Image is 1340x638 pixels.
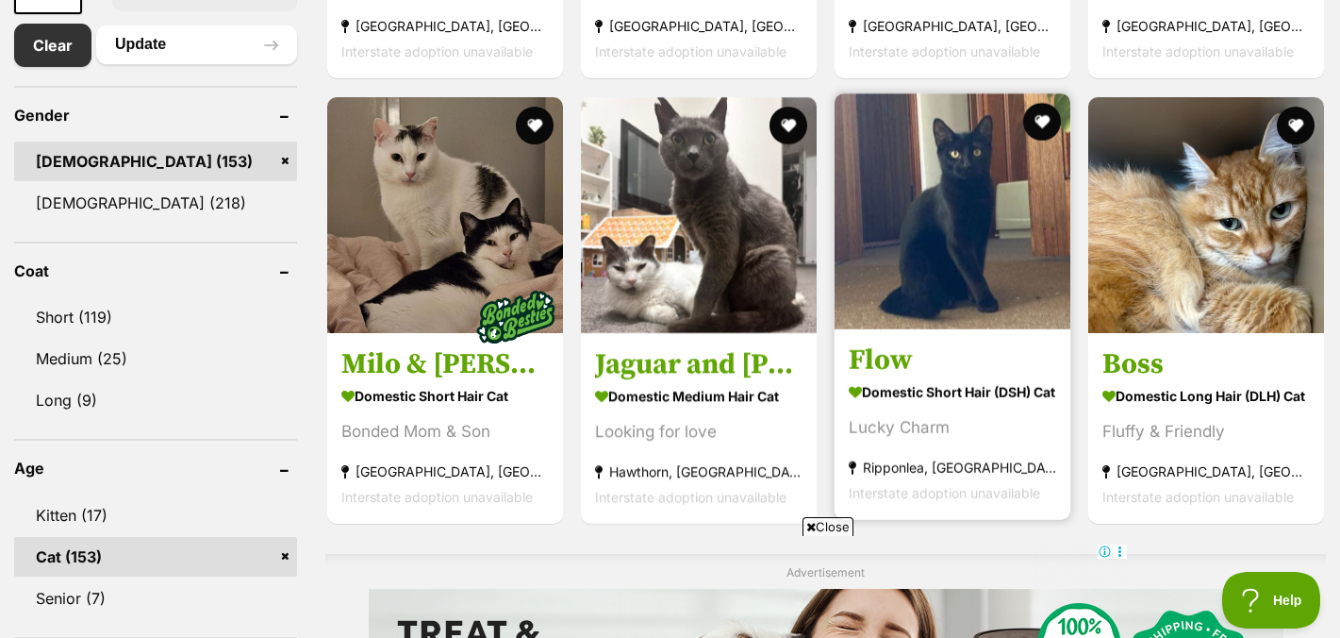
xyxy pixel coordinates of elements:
iframe: Advertisement [213,544,1128,629]
div: Fluffy & Friendly [1102,419,1310,445]
a: [DEMOGRAPHIC_DATA] (218) [14,183,297,223]
a: Boss Domestic Long Hair (DLH) Cat Fluffy & Friendly [GEOGRAPHIC_DATA], [GEOGRAPHIC_DATA] Intersta... [1088,332,1324,524]
strong: Domestic Long Hair (DLH) Cat [1102,382,1310,410]
strong: Domestic Medium Hair Cat [595,382,802,410]
header: Age [14,460,297,477]
strong: [GEOGRAPHIC_DATA], [GEOGRAPHIC_DATA] [1102,14,1310,40]
img: Boss - Domestic Long Hair (DLH) Cat [1088,97,1324,333]
header: Gender [14,107,297,124]
span: Interstate adoption unavailable [849,485,1040,501]
button: favourite [769,107,807,144]
div: Bonded Mom & Son [341,419,549,445]
span: Interstate adoption unavailable [595,489,786,505]
span: Close [802,517,853,536]
div: Lucky Charm [849,415,1056,441]
button: favourite [516,107,554,144]
a: Senior (7) [14,579,297,618]
span: Interstate adoption unavailable [849,44,1040,60]
a: Medium (25) [14,339,297,378]
span: Interstate adoption unavailable [595,44,786,60]
h3: Jaguar and [PERSON_NAME] [595,346,802,382]
strong: [GEOGRAPHIC_DATA], [GEOGRAPHIC_DATA] [341,14,549,40]
h3: Boss [1102,346,1310,382]
img: Milo & Cynthia - Domestic Short Hair Cat [327,97,563,333]
a: Flow Domestic Short Hair (DSH) Cat Lucky Charm Ripponlea, [GEOGRAPHIC_DATA] Interstate adoption u... [835,328,1070,520]
button: Update [96,25,297,63]
img: bonded besties [469,270,563,364]
a: Cat (153) [14,537,297,577]
a: Jaguar and [PERSON_NAME] Domestic Medium Hair Cat Looking for love Hawthorn, [GEOGRAPHIC_DATA] In... [581,332,817,524]
img: Flow - Domestic Short Hair (DSH) Cat [835,93,1070,329]
strong: Ripponlea, [GEOGRAPHIC_DATA] [849,455,1056,480]
button: favourite [1277,107,1315,144]
a: Kitten (17) [14,495,297,535]
button: favourite [1023,103,1061,141]
a: Milo & [PERSON_NAME] Domestic Short Hair Cat Bonded Mom & Son [GEOGRAPHIC_DATA], [GEOGRAPHIC_DATA... [327,332,563,524]
header: Coat [14,262,297,279]
span: Interstate adoption unavailable [341,489,533,505]
strong: [GEOGRAPHIC_DATA], [GEOGRAPHIC_DATA] [595,14,802,40]
span: Interstate adoption unavailable [1102,489,1294,505]
span: Interstate adoption unavailable [1102,44,1294,60]
strong: [GEOGRAPHIC_DATA], [GEOGRAPHIC_DATA] [1102,459,1310,484]
h3: Flow [849,343,1056,378]
div: Looking for love [595,419,802,445]
a: [DEMOGRAPHIC_DATA] (153) [14,142,297,181]
a: Short (119) [14,297,297,337]
strong: Domestic Short Hair Cat [341,382,549,410]
strong: Domestic Short Hair (DSH) Cat [849,378,1056,406]
strong: Hawthorn, [GEOGRAPHIC_DATA] [595,459,802,484]
strong: [GEOGRAPHIC_DATA], [GEOGRAPHIC_DATA] [849,14,1056,40]
span: Interstate adoption unavailable [341,44,533,60]
a: Clear [14,24,91,67]
a: Long (9) [14,380,297,420]
iframe: Help Scout Beacon - Open [1222,572,1321,629]
img: Jaguar and ralph - Domestic Medium Hair Cat [581,97,817,333]
strong: [GEOGRAPHIC_DATA], [GEOGRAPHIC_DATA] [341,459,549,484]
h3: Milo & [PERSON_NAME] [341,346,549,382]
